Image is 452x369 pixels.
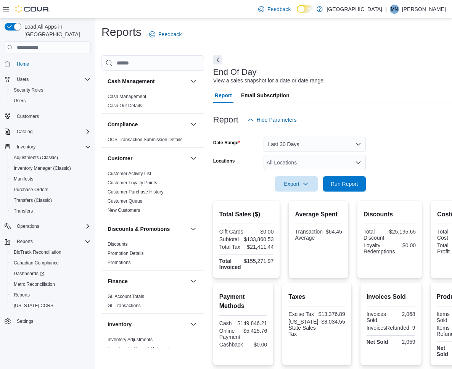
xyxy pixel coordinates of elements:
[11,85,91,95] span: Security Roles
[237,320,267,326] div: $149,846.21
[108,303,141,308] a: GL Transactions
[108,121,138,128] h3: Compliance
[8,184,94,195] button: Purchase Orders
[101,240,204,270] div: Discounts & Promotions
[11,248,91,257] span: BioTrack Reconciliation
[14,271,44,277] span: Dashboards
[14,75,91,84] span: Users
[11,185,91,194] span: Purchase Orders
[14,155,58,161] span: Adjustments (Classic)
[14,59,91,68] span: Home
[14,60,32,69] a: Home
[108,225,187,233] button: Discounts & Promotions
[17,223,39,229] span: Operations
[108,137,183,142] a: OCS Transaction Submission Details
[101,24,142,40] h1: Reports
[280,176,313,192] span: Export
[14,142,39,151] button: Inventory
[8,247,94,258] button: BioTrack Reconciliation
[11,206,91,216] span: Transfers
[14,292,30,298] span: Reports
[11,174,36,184] a: Manifests
[108,259,131,266] span: Promotions
[327,5,382,14] p: [GEOGRAPHIC_DATA]
[108,155,187,162] button: Customer
[14,165,71,171] span: Inventory Manager (Classic)
[255,2,294,17] a: Feedback
[101,169,204,218] div: Customer
[246,342,267,348] div: $0.00
[21,23,91,38] span: Load All Apps in [GEOGRAPHIC_DATA]
[14,281,55,287] span: Metrc Reconciliation
[275,176,318,192] button: Export
[11,269,91,278] span: Dashboards
[108,346,170,351] a: Inventory by Product Historical
[219,320,235,326] div: Cash
[11,258,91,267] span: Canadian Compliance
[189,120,198,129] button: Compliance
[5,55,91,346] nav: Complex example
[247,244,273,250] div: $21,411.44
[14,222,91,231] span: Operations
[219,328,240,340] div: Online Payment
[14,142,91,151] span: Inventory
[14,197,52,203] span: Transfers (Classic)
[11,258,62,267] a: Canadian Compliance
[146,27,185,42] a: Feedback
[108,189,164,195] a: Customer Purchase History
[11,164,91,173] span: Inventory Manager (Classic)
[14,75,32,84] button: Users
[14,303,53,309] span: [US_STATE] CCRS
[11,196,55,205] a: Transfers (Classic)
[392,311,415,317] div: 2,068
[213,140,240,146] label: Date Range
[14,127,35,136] button: Catalog
[364,210,416,219] h2: Discounts
[288,292,345,301] h2: Taxes
[318,311,345,317] div: $13,376.89
[437,229,450,241] div: Total Cost
[14,112,42,121] a: Customers
[11,153,91,162] span: Adjustments (Classic)
[213,158,235,164] label: Locations
[264,137,366,152] button: Last 30 Days
[367,292,415,301] h2: Invoices Sold
[14,317,36,326] a: Settings
[108,294,144,299] a: GL Account Totals
[17,113,39,119] span: Customers
[248,229,273,235] div: $0.00
[14,208,33,214] span: Transfers
[326,229,342,235] div: $64.45
[108,103,142,109] span: Cash Out Details
[8,258,94,268] button: Canadian Compliance
[367,311,389,323] div: Invoices Sold
[295,210,342,219] h2: Average Spent
[189,320,198,329] button: Inventory
[437,242,450,255] div: Total Profit
[14,98,26,104] span: Users
[14,111,91,121] span: Customers
[243,328,267,334] div: $5,425.76
[323,176,366,192] button: Run Report
[8,174,94,184] button: Manifests
[11,96,91,105] span: Users
[14,249,61,255] span: BioTrack Reconciliation
[257,116,297,124] span: Hide Parameters
[108,198,142,204] a: Customer Queue
[288,319,318,337] div: [US_STATE] State Sales Tax
[189,77,198,86] button: Cash Management
[101,135,204,147] div: Compliance
[108,77,187,85] button: Cash Management
[2,74,94,85] button: Users
[244,258,274,264] div: $155,271.97
[108,293,144,300] span: GL Account Totals
[17,318,33,324] span: Settings
[14,127,91,136] span: Catalog
[101,92,204,113] div: Cash Management
[108,103,142,108] a: Cash Out Details
[213,115,238,124] h3: Report
[213,77,325,85] div: View a sales snapshot for a date or date range.
[331,180,358,188] span: Run Report
[8,268,94,279] a: Dashboards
